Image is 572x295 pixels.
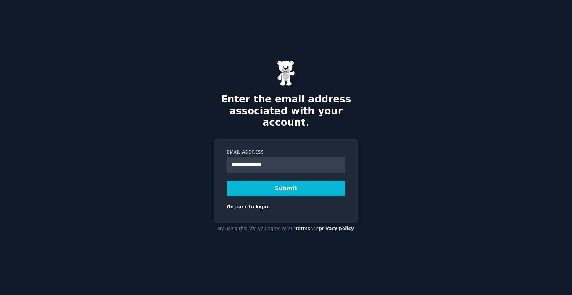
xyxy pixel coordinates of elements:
[277,60,295,86] img: Gummy Bear
[227,149,345,156] label: Email Address
[227,181,345,196] button: Submit
[214,94,358,129] h2: Enter the email address associated with your account.
[296,226,310,231] a: terms
[214,223,358,235] div: By using this site you agree to our and
[227,204,268,209] a: Go back to login
[319,226,354,231] a: privacy policy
